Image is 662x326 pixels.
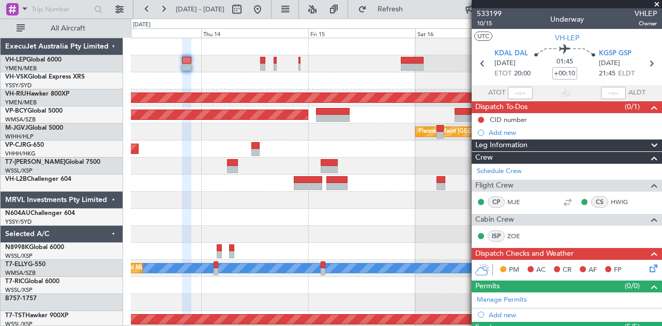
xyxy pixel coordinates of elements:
[418,124,540,139] div: Planned Maint [GEOGRAPHIC_DATA] (Seletar)
[5,159,65,165] span: T7-[PERSON_NAME]
[5,99,37,106] a: YMEN/MEB
[5,74,28,80] span: VH-VSK
[353,1,415,18] button: Refresh
[489,128,657,137] div: Add new
[625,101,640,112] span: (0/1)
[5,261,28,268] span: T7-ELLY
[5,286,33,294] a: WSSL/XSP
[474,32,492,41] button: UTC
[488,88,505,98] span: ATOT
[635,8,657,19] span: VHLEP
[5,142,44,148] a: VP-CJRG-650
[556,57,573,67] span: 01:45
[5,313,68,319] a: T7-TSTHawker 900XP
[550,14,584,25] div: Underway
[32,2,91,17] input: Trip Number
[5,313,25,319] span: T7-TST
[625,281,640,291] span: (0/0)
[5,176,71,182] a: VH-L2BChallenger 604
[599,58,620,69] span: [DATE]
[589,265,597,275] span: AF
[5,57,62,63] a: VH-LEPGlobal 6000
[508,87,533,99] input: --:--
[5,108,63,114] a: VP-BCYGlobal 5000
[5,125,63,131] a: M-JGVJGlobal 5000
[475,214,514,226] span: Cabin Crew
[477,166,522,177] a: Schedule Crew
[494,69,511,79] span: ETOT
[5,176,27,182] span: VH-L2B
[5,91,69,97] a: VH-RIUHawker 800XP
[11,20,112,37] button: All Aircraft
[5,269,36,277] a: WMSA/SZB
[475,101,528,113] span: Dispatch To-Dos
[5,252,33,260] a: WSSL/XSP
[5,296,26,302] span: B757-1
[5,210,75,216] a: N604AUChallenger 604
[5,57,26,63] span: VH-LEP
[477,19,502,28] span: 10/15
[599,49,631,59] span: KGSP GSP
[563,265,571,275] span: CR
[475,281,500,292] span: Permits
[94,28,201,38] div: Wed 13
[5,296,37,302] a: B757-1757
[5,133,34,141] a: WIHH/HLP
[5,74,85,80] a: VH-VSKGlobal Express XRS
[489,311,657,319] div: Add new
[475,152,493,164] span: Crew
[5,261,46,268] a: T7-ELLYG-550
[133,21,151,29] div: [DATE]
[5,159,100,165] a: T7-[PERSON_NAME]Global 7500
[475,248,574,260] span: Dispatch Checks and Weather
[475,139,528,151] span: Leg Information
[536,265,546,275] span: AC
[5,210,31,216] span: N604AU
[628,88,645,98] span: ALDT
[591,196,608,208] div: CS
[477,8,502,19] span: 533199
[618,69,635,79] span: ELDT
[509,265,519,275] span: PM
[5,65,37,72] a: YMEN/MEB
[5,150,36,158] a: VHHH/HKG
[599,69,615,79] span: 21:45
[5,218,32,226] a: YSSY/SYD
[5,167,33,175] a: WSSL/XSP
[494,58,516,69] span: [DATE]
[5,125,28,131] span: M-JGVJ
[475,180,514,192] span: Flight Crew
[5,244,29,251] span: N8998K
[27,25,109,32] span: All Aircraft
[308,28,415,38] div: Fri 15
[488,230,505,242] div: ISP
[611,197,634,207] a: HWIG
[5,142,26,148] span: VP-CJR
[555,33,579,43] span: VH-LEP
[5,278,24,285] span: T7-RIC
[5,116,36,123] a: WMSA/SZB
[477,295,527,305] a: Manage Permits
[635,19,657,28] span: Owner
[176,5,224,14] span: [DATE] - [DATE]
[507,197,531,207] a: MJE
[201,28,308,38] div: Thu 14
[369,6,412,13] span: Refresh
[5,82,32,89] a: YSSY/SYD
[5,244,64,251] a: N8998KGlobal 6000
[507,231,531,241] a: ZOE
[514,69,531,79] span: 20:00
[415,28,522,38] div: Sat 16
[5,108,27,114] span: VP-BCY
[614,265,622,275] span: FP
[490,115,527,124] div: CID number
[5,91,26,97] span: VH-RIU
[494,49,528,59] span: KDAL DAL
[5,278,59,285] a: T7-RICGlobal 6000
[488,196,505,208] div: CP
